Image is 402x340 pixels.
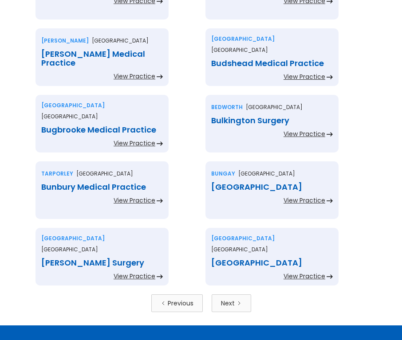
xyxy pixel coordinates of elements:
div: Previous [168,299,193,308]
div: [PERSON_NAME] Surgery [41,258,163,267]
div: View Practice [284,129,325,138]
div: Next [221,299,235,308]
div: Bunbury Medical Practice [41,183,163,191]
div: [GEOGRAPHIC_DATA] [211,234,275,243]
a: [GEOGRAPHIC_DATA][GEOGRAPHIC_DATA]Budshead Medical PracticeView Practice [205,28,339,95]
a: Bedworth[GEOGRAPHIC_DATA]Bulkington SurgeryView Practice [205,95,339,161]
p: [GEOGRAPHIC_DATA] [211,245,268,254]
p: [GEOGRAPHIC_DATA] [92,36,149,45]
div: [GEOGRAPHIC_DATA] [41,234,105,243]
div: View Practice [114,139,155,148]
div: View Practice [114,72,155,81]
div: List [35,294,367,312]
div: [PERSON_NAME] [41,36,89,45]
div: Tarporley [41,169,73,178]
p: [GEOGRAPHIC_DATA] [211,46,268,55]
a: Tarporley[GEOGRAPHIC_DATA]Bunbury Medical PracticeView Practice [35,161,169,228]
p: [GEOGRAPHIC_DATA] [76,169,133,178]
div: Bulkington Surgery [211,116,333,125]
p: [GEOGRAPHIC_DATA] [238,169,295,178]
p: [GEOGRAPHIC_DATA] [41,245,98,254]
div: Bungay [211,169,235,178]
a: Next Page [212,294,251,312]
div: View Practice [284,72,325,81]
div: [PERSON_NAME] Medical Practice [41,50,163,67]
div: Bedworth [211,103,243,112]
p: [GEOGRAPHIC_DATA] [41,112,98,121]
div: View Practice [284,272,325,281]
a: Previous Page [151,294,203,312]
p: [GEOGRAPHIC_DATA] [246,103,303,112]
div: Budshead Medical Practice [211,59,333,68]
a: [GEOGRAPHIC_DATA][GEOGRAPHIC_DATA][GEOGRAPHIC_DATA]View Practice [205,228,339,294]
a: Bungay[GEOGRAPHIC_DATA][GEOGRAPHIC_DATA]View Practice [205,161,339,228]
a: [GEOGRAPHIC_DATA][GEOGRAPHIC_DATA]Bugbrooke Medical PracticeView Practice [35,95,169,161]
div: [GEOGRAPHIC_DATA] [211,35,275,43]
div: [GEOGRAPHIC_DATA] [211,258,333,267]
div: View Practice [114,196,155,205]
div: [GEOGRAPHIC_DATA] [211,183,333,191]
a: [GEOGRAPHIC_DATA][GEOGRAPHIC_DATA][PERSON_NAME] SurgeryView Practice [35,228,169,294]
div: [GEOGRAPHIC_DATA] [41,101,105,110]
div: Bugbrooke Medical Practice [41,125,163,134]
a: [PERSON_NAME][GEOGRAPHIC_DATA][PERSON_NAME] Medical PracticeView Practice [35,28,169,95]
div: View Practice [114,272,155,281]
div: View Practice [284,196,325,205]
